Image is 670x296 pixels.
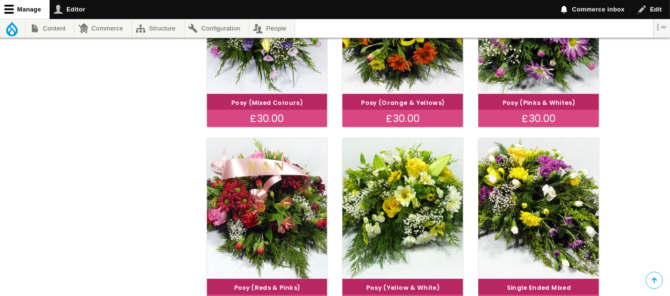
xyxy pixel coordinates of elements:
[132,19,184,38] a: Structure
[478,110,599,127] div: £30.00
[185,19,249,38] a: Configuration
[207,110,328,127] div: £30.00
[234,284,300,292] a: Posy (Reds & Pinks)
[478,138,599,279] img: Single Ended Mixed
[74,19,131,38] a: Commerce
[342,138,463,279] img: Posy (Yellow & White)
[503,99,575,107] a: Posy (Pinks & Whites)
[366,284,440,292] a: Posy (Yellow & White)
[342,110,463,127] div: £30.00
[249,19,295,38] a: People
[231,99,303,107] a: Posy (Mixed Colours)
[207,138,328,279] img: Posy (Reds & Pinks)
[507,284,571,292] a: Single Ended Mixed
[654,19,670,35] button: Vertical orientation
[26,19,74,38] a: Content
[361,99,444,107] a: Posy (Orange & Yellows)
